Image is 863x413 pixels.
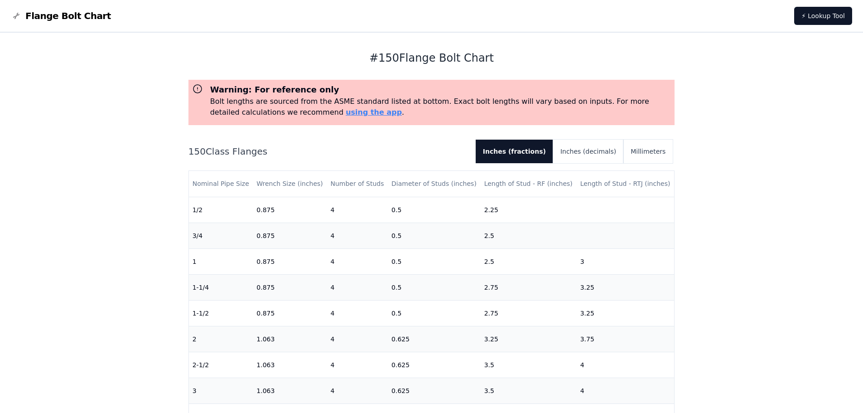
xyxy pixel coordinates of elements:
[388,326,481,352] td: 0.625
[327,326,388,352] td: 4
[577,274,675,300] td: 3.25
[577,171,675,197] th: Length of Stud - RTJ (inches)
[253,378,327,403] td: 1.063
[189,378,253,403] td: 3
[481,274,577,300] td: 2.75
[481,326,577,352] td: 3.25
[481,223,577,248] td: 2.5
[794,7,852,25] a: ⚡ Lookup Tool
[327,352,388,378] td: 4
[577,352,675,378] td: 4
[388,223,481,248] td: 0.5
[388,274,481,300] td: 0.5
[327,274,388,300] td: 4
[388,352,481,378] td: 0.625
[11,10,111,22] a: Flange Bolt Chart LogoFlange Bolt Chart
[553,140,623,163] button: Inches (decimals)
[577,378,675,403] td: 4
[327,300,388,326] td: 4
[481,171,577,197] th: Length of Stud - RF (inches)
[253,274,327,300] td: 0.875
[189,171,253,197] th: Nominal Pipe Size
[327,248,388,274] td: 4
[623,140,673,163] button: Millimeters
[346,108,402,117] a: using the app
[253,223,327,248] td: 0.875
[189,300,253,326] td: 1-1/2
[188,145,468,158] h2: 150 Class Flanges
[481,197,577,223] td: 2.25
[481,300,577,326] td: 2.75
[253,248,327,274] td: 0.875
[189,274,253,300] td: 1-1/4
[476,140,553,163] button: Inches (fractions)
[25,10,111,22] span: Flange Bolt Chart
[210,96,671,118] p: Bolt lengths are sourced from the ASME standard listed at bottom. Exact bolt lengths will vary ba...
[189,326,253,352] td: 2
[188,51,675,65] h1: # 150 Flange Bolt Chart
[577,300,675,326] td: 3.25
[189,352,253,378] td: 2-1/2
[481,248,577,274] td: 2.5
[11,10,22,21] img: Flange Bolt Chart Logo
[253,300,327,326] td: 0.875
[388,378,481,403] td: 0.625
[577,248,675,274] td: 3
[481,352,577,378] td: 3.5
[253,197,327,223] td: 0.875
[210,83,671,96] h3: Warning: For reference only
[189,248,253,274] td: 1
[189,197,253,223] td: 1/2
[388,171,481,197] th: Diameter of Studs (inches)
[481,378,577,403] td: 3.5
[388,300,481,326] td: 0.5
[327,378,388,403] td: 4
[327,171,388,197] th: Number of Studs
[253,171,327,197] th: Wrench Size (inches)
[388,197,481,223] td: 0.5
[327,223,388,248] td: 4
[189,223,253,248] td: 3/4
[327,197,388,223] td: 4
[253,326,327,352] td: 1.063
[253,352,327,378] td: 1.063
[388,248,481,274] td: 0.5
[577,326,675,352] td: 3.75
